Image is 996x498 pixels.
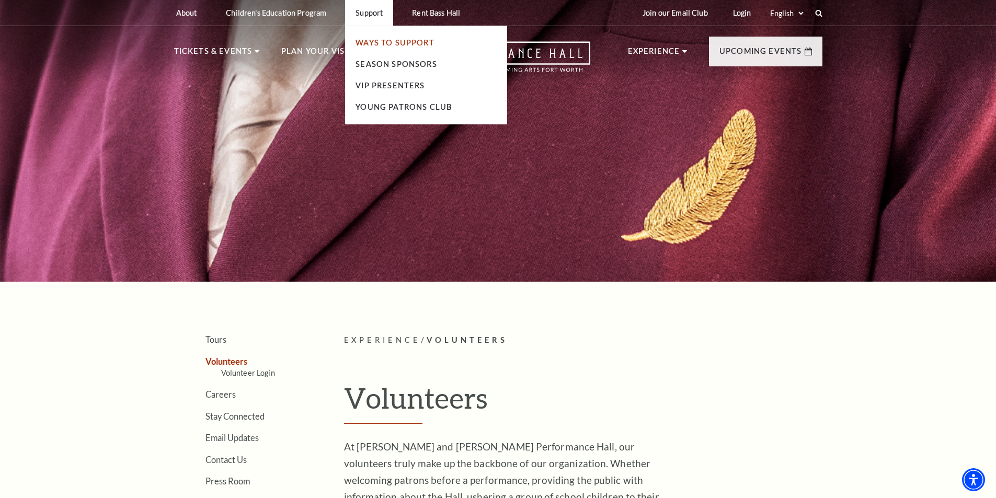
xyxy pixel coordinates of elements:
[719,45,802,64] p: Upcoming Events
[205,356,247,366] a: Volunteers
[427,335,508,344] span: Volunteers
[628,45,680,64] p: Experience
[356,38,434,47] a: Ways To Support
[226,8,326,17] p: Children's Education Program
[356,81,425,90] a: VIP Presenters
[344,335,421,344] span: Experience
[205,433,259,443] a: Email Updates
[768,8,805,18] select: Select:
[205,455,247,465] a: Contact Us
[205,389,236,399] a: Careers
[205,476,250,486] a: Press Room
[221,368,275,377] a: Volunteer Login
[205,411,265,421] a: Stay Connected
[344,334,822,347] p: /
[412,8,460,17] p: Rent Bass Hall
[356,8,383,17] p: Support
[205,334,226,344] a: Tours
[962,468,985,491] div: Accessibility Menu
[356,102,452,111] a: Young Patrons Club
[174,45,253,64] p: Tickets & Events
[344,381,822,424] h1: Volunteers
[356,60,437,68] a: Season Sponsors
[281,45,353,64] p: Plan Your Visit
[176,8,197,17] p: About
